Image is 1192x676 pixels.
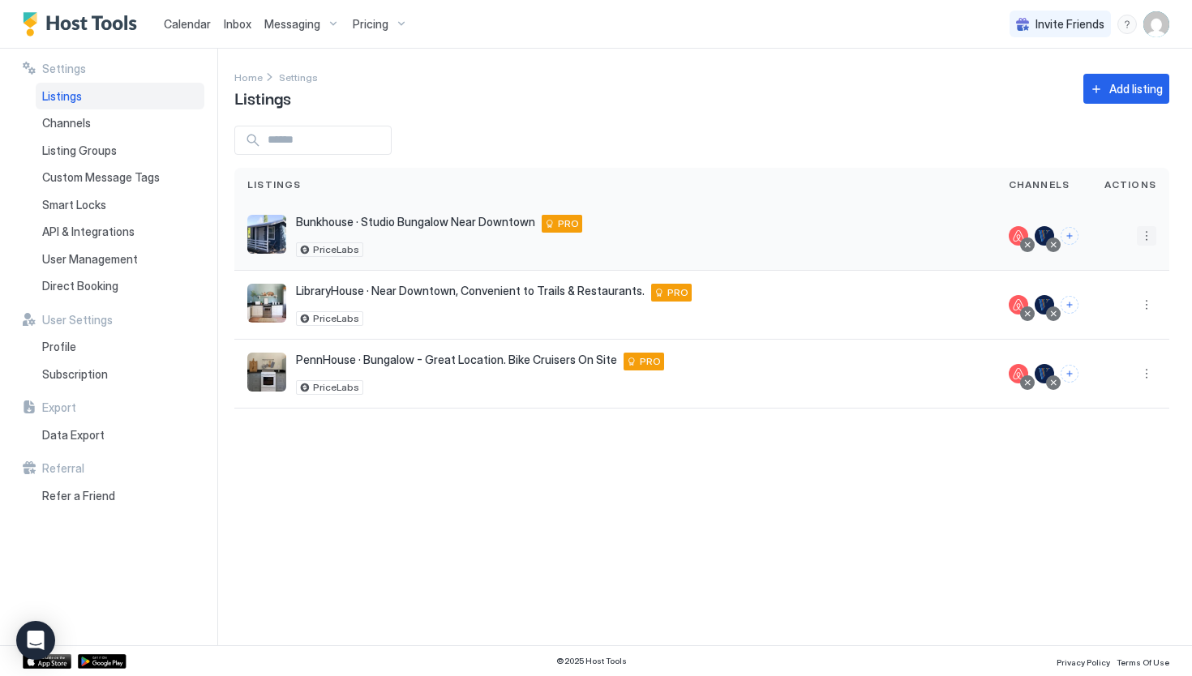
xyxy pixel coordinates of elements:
[36,218,204,246] a: API & Integrations
[42,279,118,293] span: Direct Booking
[247,178,302,192] span: Listings
[42,428,105,443] span: Data Export
[1061,365,1078,383] button: Connect channels
[16,621,55,660] div: Open Intercom Messenger
[247,284,286,323] div: listing image
[279,68,318,85] div: Breadcrumb
[42,225,135,239] span: API & Integrations
[42,489,115,503] span: Refer a Friend
[1137,226,1156,246] button: More options
[224,17,251,31] span: Inbox
[558,216,579,231] span: PRO
[78,654,126,669] a: Google Play Store
[261,126,391,154] input: Input Field
[42,340,76,354] span: Profile
[42,143,117,158] span: Listing Groups
[164,15,211,32] a: Calendar
[42,116,91,130] span: Channels
[1117,15,1137,34] div: menu
[1035,17,1104,32] span: Invite Friends
[1137,364,1156,383] button: More options
[234,71,263,83] span: Home
[247,215,286,254] div: listing image
[353,17,388,32] span: Pricing
[296,215,535,229] span: Bunkhouse · Studio Bungalow Near Downtown
[42,313,113,327] span: User Settings
[42,461,84,476] span: Referral
[36,137,204,165] a: Listing Groups
[1137,364,1156,383] div: menu
[42,170,160,185] span: Custom Message Tags
[36,421,204,449] a: Data Export
[1057,657,1110,667] span: Privacy Policy
[556,656,627,666] span: © 2025 Host Tools
[42,198,106,212] span: Smart Locks
[42,252,138,267] span: User Management
[279,68,318,85] a: Settings
[1057,652,1110,670] a: Privacy Policy
[1137,295,1156,314] button: More options
[36,246,204,273] a: User Management
[1109,80,1163,97] div: Add listing
[247,353,286,391] div: listing image
[42,89,82,104] span: Listings
[1137,226,1156,246] div: menu
[234,85,291,109] span: Listings
[234,68,263,85] div: Breadcrumb
[296,353,617,367] span: PennHouse · Bungalow - Great Location. Bike Cruisers On Site
[42,367,108,382] span: Subscription
[23,654,71,669] a: App Store
[1083,74,1169,104] button: Add listing
[36,83,204,110] a: Listings
[1061,296,1078,314] button: Connect channels
[1137,295,1156,314] div: menu
[1104,178,1156,192] span: Actions
[36,272,204,300] a: Direct Booking
[264,17,320,32] span: Messaging
[640,354,661,369] span: PRO
[42,62,86,76] span: Settings
[1143,11,1169,37] div: User profile
[42,400,76,415] span: Export
[164,17,211,31] span: Calendar
[36,361,204,388] a: Subscription
[667,285,688,300] span: PRO
[36,164,204,191] a: Custom Message Tags
[36,191,204,219] a: Smart Locks
[1117,652,1169,670] a: Terms Of Use
[224,15,251,32] a: Inbox
[36,333,204,361] a: Profile
[234,68,263,85] a: Home
[279,71,318,83] span: Settings
[1117,657,1169,667] span: Terms Of Use
[1061,227,1078,245] button: Connect channels
[23,12,144,36] a: Host Tools Logo
[296,284,645,298] span: LibraryHouse · Near Downtown, Convenient to Trails & Restaurants.
[36,109,204,137] a: Channels
[1009,178,1070,192] span: Channels
[36,482,204,510] a: Refer a Friend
